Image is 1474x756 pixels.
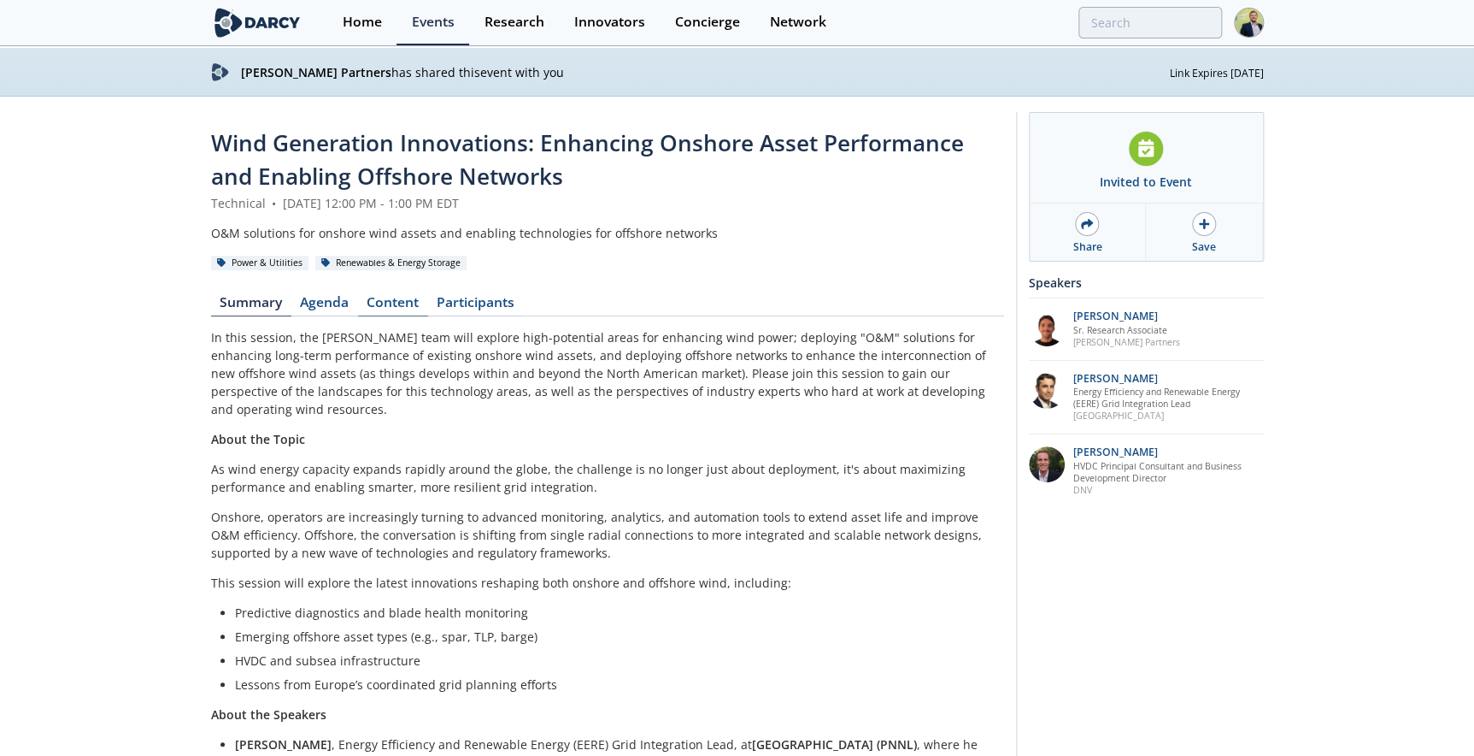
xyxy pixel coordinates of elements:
strong: [GEOGRAPHIC_DATA] (PNNL) [752,736,917,753]
img: 76c95a87-c68e-4104-8137-f842964b9bbb [1029,373,1065,409]
p: Energy Efficiency and Renewable Energy (EERE) Grid Integration Lead [1073,386,1254,410]
p: [PERSON_NAME] [1073,373,1254,385]
img: Profile [1234,8,1264,38]
div: Share [1072,239,1101,255]
p: DNV [1073,484,1254,496]
div: Events [412,15,455,29]
div: Link Expires [DATE] [1170,62,1264,81]
li: Lessons from Europe’s coordinated grid planning efforts [235,676,992,694]
p: [PERSON_NAME] [1073,446,1254,458]
div: Speakers [1029,268,1264,298]
img: darcy-logo.svg [211,63,229,81]
p: [PERSON_NAME] Partners [1073,336,1180,348]
strong: About the Topic [211,431,305,447]
p: [GEOGRAPHIC_DATA] [1073,410,1254,422]
div: Network [770,15,826,29]
div: O&M solutions for onshore wind assets and enabling technologies for offshore networks [211,224,1004,242]
li: HVDC and subsea infrastructure [235,652,992,670]
p: HVDC Principal Consultant and Business Development Director [1073,460,1254,484]
strong: [PERSON_NAME] [235,736,332,753]
span: • [269,195,279,211]
div: Technical [DATE] 12:00 PM - 1:00 PM EDT [211,194,1004,212]
p: Onshore, operators are increasingly turning to advanced monitoring, analytics, and automation too... [211,508,1004,562]
div: Invited to Event [1100,173,1192,191]
p: has shared this event with you [241,63,1170,81]
a: Content [358,296,428,316]
div: Save [1192,239,1216,255]
a: Participants [428,296,524,316]
li: Predictive diagnostics and blade health monitoring [235,604,992,622]
li: Emerging offshore asset types (e.g., spar, TLP, barge) [235,628,992,646]
a: Summary [211,296,291,316]
p: Sr. Research Associate [1073,324,1180,336]
div: Research [484,15,544,29]
img: logo-wide.svg [211,8,304,38]
img: a7c90837-2c3a-4a26-86b5-b32fe3f4a414 [1029,446,1065,482]
div: Power & Utilities [211,256,309,271]
strong: [PERSON_NAME] Partners [241,64,391,80]
img: 26c34c91-05b5-44cd-9eb8-fbe8adb38672 [1029,310,1065,346]
p: In this session, the [PERSON_NAME] team will explore high-potential areas for enhancing wind powe... [211,328,1004,418]
div: Home [343,15,382,29]
div: Concierge [675,15,740,29]
strong: About the Speakers [211,706,326,723]
div: Innovators [574,15,645,29]
p: [PERSON_NAME] [1073,310,1180,322]
input: Advanced Search [1078,7,1222,38]
a: Agenda [291,296,358,316]
p: As wind energy capacity expands rapidly around the globe, the challenge is no longer just about d... [211,460,1004,496]
p: This session will explore the latest innovations reshaping both onshore and offshore wind, includ... [211,574,1004,592]
div: Renewables & Energy Storage [315,256,467,271]
span: Wind Generation Innovations: Enhancing Onshore Asset Performance and Enabling Offshore Networks [211,127,964,192]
